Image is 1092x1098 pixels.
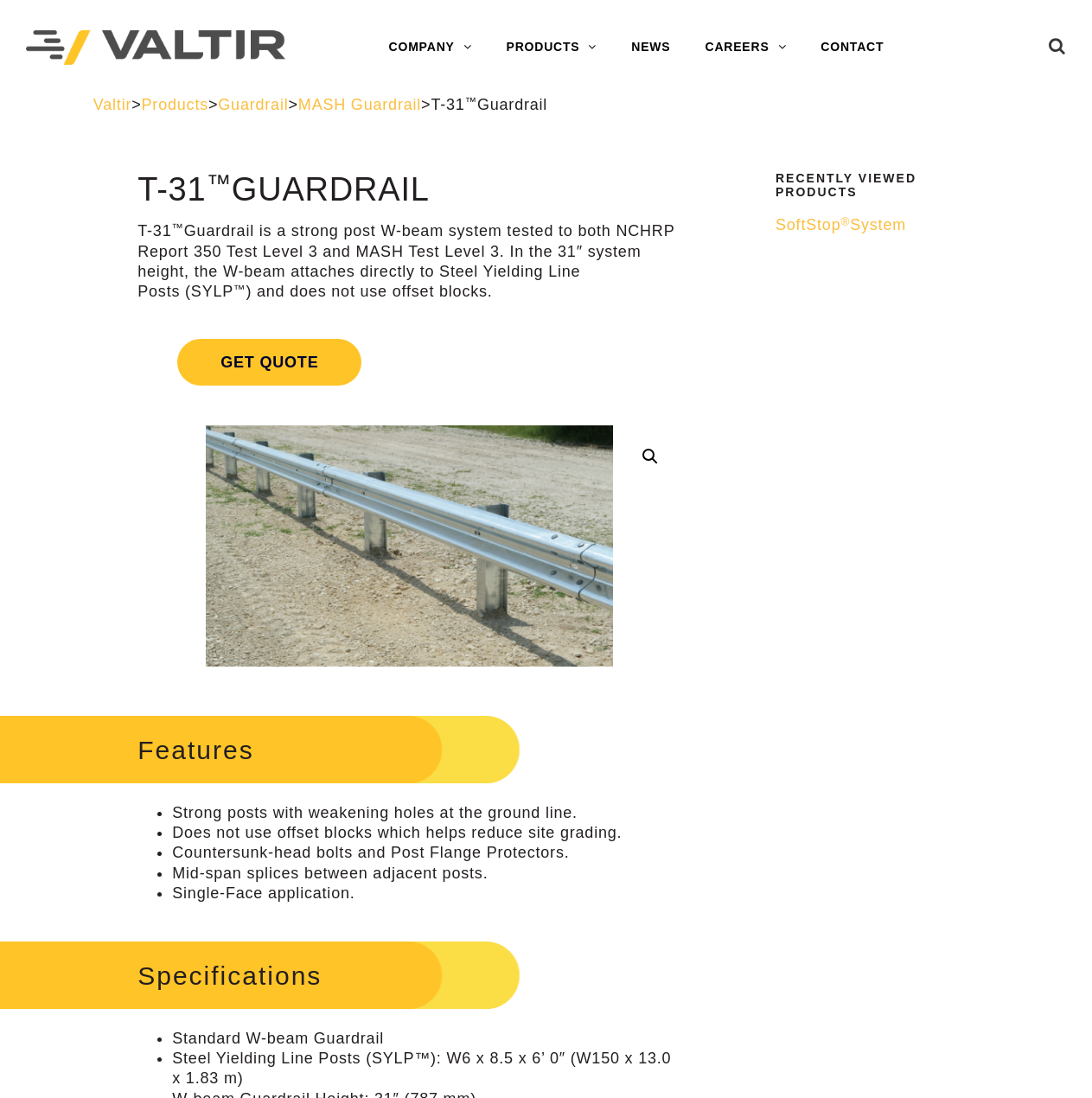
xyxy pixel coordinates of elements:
a: Products [142,96,208,113]
a: Guardrail [218,96,288,113]
li: Single-Face application. [172,884,681,903]
li: Does not use offset blocks which helps reduce site grading. [172,823,681,843]
h1: T-31 Guardrail [137,172,681,208]
li: Steel Yielding Line Posts (SYLP™): W6 x 8.5 x 6’ 0″ (W150 x 13.0 x 1.83 m) [172,1049,681,1089]
a: Get Quote [137,318,681,406]
a: CAREERS [687,30,803,65]
p: T-31 Guardrail is a strong post W-beam system tested to both NCHRP Report 350 Test Level 3 and MA... [137,221,681,303]
li: Standard W-beam Guardrail [172,1029,681,1049]
span: Get Quote [177,339,361,386]
sup: ™ [171,221,183,234]
sup: ® [840,215,850,228]
a: MASH Guardrail [298,96,421,113]
a: CONTACT [803,30,901,65]
a: PRODUCTS [489,30,615,65]
span: SoftStop System [776,216,906,233]
a: NEWS [614,30,687,65]
h2: Recently Viewed Products [776,172,988,199]
img: Valtir [26,30,285,66]
a: COMPANY [372,30,489,65]
a: Valtir [93,96,131,113]
sup: ™ [207,169,232,197]
li: Strong posts with weakening holes at the ground line. [172,803,681,823]
div: > > > > [93,95,999,115]
sup: ™ [233,283,246,296]
span: T-31 Guardrail [431,96,547,113]
li: Countersunk-head bolts and Post Flange Protectors. [172,843,681,863]
li: Mid-span splices between adjacent posts. [172,864,681,884]
a: SoftStop®System [776,215,988,235]
sup: ™ [465,95,477,108]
